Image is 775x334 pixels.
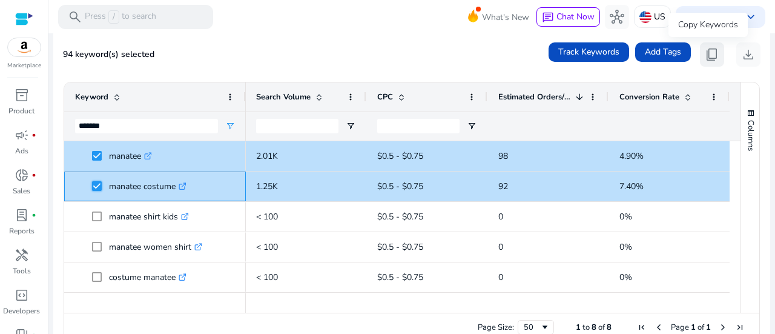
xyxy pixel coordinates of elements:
[256,272,278,283] span: < 100
[619,150,644,162] span: 4.90%
[15,88,29,102] span: inventory_2
[637,322,647,332] div: First Page
[8,105,35,116] p: Product
[85,10,156,24] p: Press to search
[549,42,629,62] button: Track Keywords
[256,150,278,162] span: 2.01K
[691,11,739,22] b: peace Quiet
[31,133,36,138] span: fiber_manual_record
[377,211,423,222] span: $0.5 - $0.75
[645,45,681,58] span: Add Tags
[377,181,423,192] span: $0.5 - $0.75
[498,181,508,192] span: 92
[619,92,679,102] span: Conversion Rate
[31,173,36,178] span: fiber_manual_record
[346,121,355,131] button: Open Filter Menu
[377,92,393,102] span: CPC
[736,42,760,67] button: download
[735,322,745,332] div: Last Page
[668,13,748,37] div: Copy Keywords
[7,61,41,70] p: Marketplace
[482,7,529,28] span: What's New
[15,128,29,142] span: campaign
[498,272,503,283] span: 0
[700,42,724,67] button: content_copy
[691,322,696,333] span: 1
[498,92,571,102] span: Estimated Orders/Month
[109,235,202,259] p: manatee women shirt
[619,241,632,253] span: 0%
[13,266,31,276] p: Tools
[256,181,278,192] span: 1.25K
[256,211,278,222] span: < 100
[256,92,311,102] span: Search Volume
[605,5,629,29] button: hub
[542,12,554,24] span: chat
[256,119,338,133] input: Search Volume Filter Input
[718,322,728,332] div: Next Page
[225,121,235,131] button: Open Filter Menu
[598,322,605,333] span: of
[9,225,35,236] p: Reports
[68,10,82,24] span: search
[108,10,119,24] span: /
[498,150,508,162] span: 98
[654,6,665,27] p: US
[576,322,581,333] span: 1
[75,119,218,133] input: Keyword Filter Input
[15,168,29,182] span: donut_small
[619,181,644,192] span: 7.40%
[377,119,460,133] input: CPC Filter Input
[592,322,596,333] span: 8
[619,272,632,283] span: 0%
[582,322,590,333] span: to
[639,11,651,23] img: us.svg
[15,248,29,262] span: handyman
[467,121,477,131] button: Open Filter Menu
[377,150,423,162] span: $0.5 - $0.75
[109,204,189,229] p: manatee shirt kids
[697,322,704,333] span: of
[13,185,30,196] p: Sales
[745,120,756,151] span: Columns
[744,10,758,24] span: keyboard_arrow_down
[8,38,41,56] img: amazon.svg
[654,322,664,332] div: Previous Page
[256,241,278,253] span: < 100
[15,288,29,302] span: code_blocks
[558,45,619,58] span: Track Keywords
[15,145,28,156] p: Ads
[63,48,154,60] span: 94 keyword(s) selected
[109,174,186,199] p: manatee costume
[741,47,756,62] span: download
[109,144,152,169] p: manatee
[671,322,689,333] span: Page
[109,295,219,320] p: [US_STATE] manatee shirt
[536,7,600,27] button: chatChat Now
[3,306,40,316] p: Developers
[705,47,719,62] span: content_copy
[478,322,514,333] div: Page Size:
[706,322,711,333] span: 1
[377,272,423,283] span: $0.5 - $0.75
[75,92,108,102] span: Keyword
[610,10,624,24] span: hub
[498,211,503,222] span: 0
[31,213,36,218] span: fiber_manual_record
[109,265,186,290] p: costume manatee
[15,208,29,222] span: lab_profile
[635,42,691,62] button: Add Tags
[619,211,632,222] span: 0%
[556,11,595,22] span: Chat Now
[607,322,612,333] span: 8
[377,241,423,253] span: $0.5 - $0.75
[524,322,540,333] div: 50
[498,241,503,253] span: 0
